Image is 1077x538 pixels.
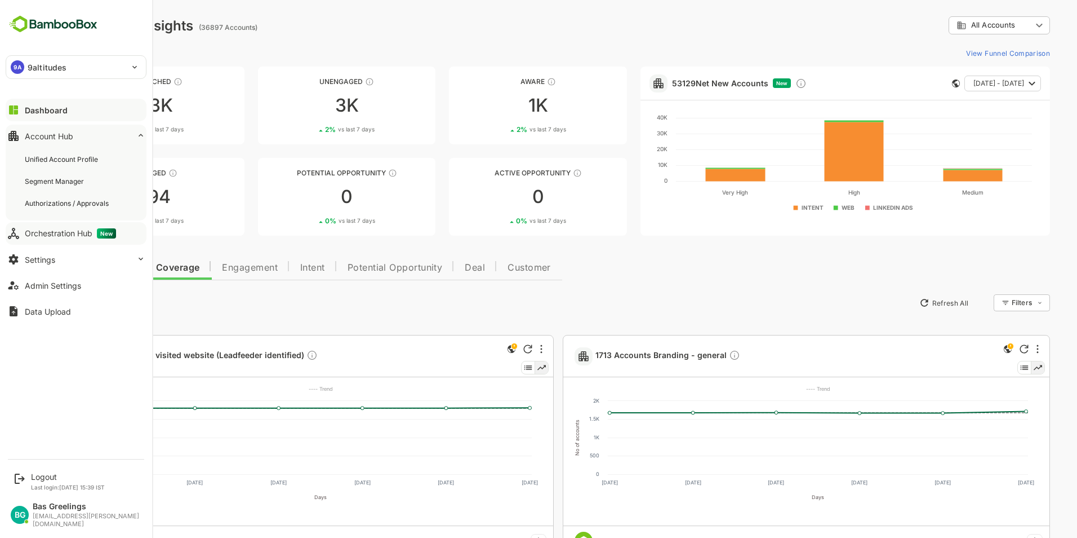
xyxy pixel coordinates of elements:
[219,77,397,86] div: Unengaged
[231,479,247,486] text: [DATE]
[562,479,578,486] text: [DATE]
[219,96,397,114] div: 3K
[767,386,791,392] text: ---- Trend
[410,158,588,236] a: Active OpportunityThese accounts have open opportunities which might be at any of the Sales Stage...
[875,294,934,312] button: Refresh All
[465,342,479,358] div: This is a global insight. Segment selection is not applicable for this view
[617,114,628,121] text: 40K
[6,248,146,271] button: Settings
[28,61,66,73] p: 9altitudes
[410,96,588,114] div: 1K
[6,125,146,147] button: Account Hub
[97,228,116,239] span: New
[6,222,146,245] button: Orchestration HubNew
[219,169,397,177] div: Potential Opportunity
[971,293,1011,313] div: Filters
[25,228,116,239] div: Orchestration Hub
[159,23,221,32] ag: (36897 Accounts)
[60,350,283,363] a: 723 Accounts visited website (Leadfeeder identified)Description not present
[94,217,144,225] div: 3 %
[299,217,336,225] span: vs last 7 days
[772,494,785,500] text: Days
[923,189,944,196] text: Medium
[134,77,143,86] div: These accounts have not been engaged with for a defined time period
[219,158,397,236] a: Potential OpportunityThese accounts are MQAs and can be passed on to Inside Sales00%vs last 7 days
[410,188,588,206] div: 0
[482,479,499,486] text: [DATE]
[425,263,446,272] span: Deal
[484,345,493,354] div: Refresh
[6,56,146,78] div: 9A9altitudes
[31,472,105,482] div: Logout
[38,420,44,456] text: No of accounts
[689,350,701,363] div: Description not present
[286,217,336,225] div: 0 %
[683,189,709,196] text: Very High
[756,78,767,89] div: Discover new ICP-fit accounts showing engagement — via intent surges, anonymous website visits, L...
[922,44,1011,62] button: View Funnel Comparison
[490,125,527,134] span: vs last 7 days
[410,77,588,86] div: Aware
[508,77,517,86] div: These accounts have just entered the buying cycle and need further nurturing
[895,479,911,486] text: [DATE]
[108,217,144,225] span: vs last 7 days
[997,345,999,354] div: More
[11,506,29,524] div: BG
[315,479,331,486] text: [DATE]
[925,76,1002,91] button: [DATE] - [DATE]
[812,479,828,486] text: [DATE]
[809,189,821,196] text: High
[60,350,278,363] span: 723 Accounts visited website (Leadfeeder identified)
[737,80,748,86] span: New
[501,345,503,354] div: More
[6,300,146,323] button: Data Upload
[33,513,141,528] div: [EMAIL_ADDRESS][PERSON_NAME][DOMAIN_NAME]
[913,80,920,87] div: This card does not support filter and segments
[917,20,993,30] div: All Accounts
[25,199,111,208] div: Authorizations / Approvals
[219,188,397,206] div: 0
[25,105,68,115] div: Dashboard
[64,479,80,486] text: [DATE]
[108,125,144,134] span: vs last 7 days
[27,158,205,236] a: EngagedThese accounts are warm, further nurturing would qualify them to MQAs1943%vs last 7 days
[11,60,24,74] div: 9A
[147,479,163,486] text: [DATE]
[33,502,141,511] div: Bas Greelings
[286,125,335,134] div: 2 %
[490,217,527,225] span: vs last 7 days
[618,161,628,168] text: 10K
[557,471,560,477] text: 0
[51,398,61,404] text: 800
[909,15,1011,37] div: All Accounts
[31,484,105,491] p: Last login: [DATE] 15:39 IST
[27,188,205,206] div: 194
[267,350,278,363] div: Description not present
[410,67,588,144] a: AwareThese accounts have just entered the buying cycle and need further nurturing1K2%vs last 7 days
[299,125,335,134] span: vs last 7 days
[646,479,662,486] text: [DATE]
[410,169,588,177] div: Active Opportunity
[554,434,560,440] text: 1K
[58,471,61,477] text: 0
[728,479,745,486] text: [DATE]
[129,169,138,178] div: These accounts are warm, further nurturing would qualify them to MQAs
[326,77,335,86] div: These accounts have not shown enough engagement and need nurturing
[625,177,628,184] text: 0
[183,263,238,272] span: Engagement
[219,67,397,144] a: UnengagedThese accounts have not shown enough engagement and need nurturing3K2%vs last 7 days
[962,342,975,358] div: This is a global insight. Segment selection is not applicable for this view
[27,67,205,144] a: UnreachedThese accounts have not been engaged with for a defined time period33K0%vs last 7 days
[38,263,160,272] span: Data Quality and Coverage
[27,293,109,313] button: New Insights
[25,131,73,141] div: Account Hub
[27,96,205,114] div: 33K
[633,78,729,88] a: 53129Net New Accounts
[477,217,527,225] div: 0 %
[554,398,560,404] text: 2K
[477,125,527,134] div: 2 %
[94,125,144,134] div: 0 %
[535,420,541,456] text: No of accounts
[550,452,560,458] text: 500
